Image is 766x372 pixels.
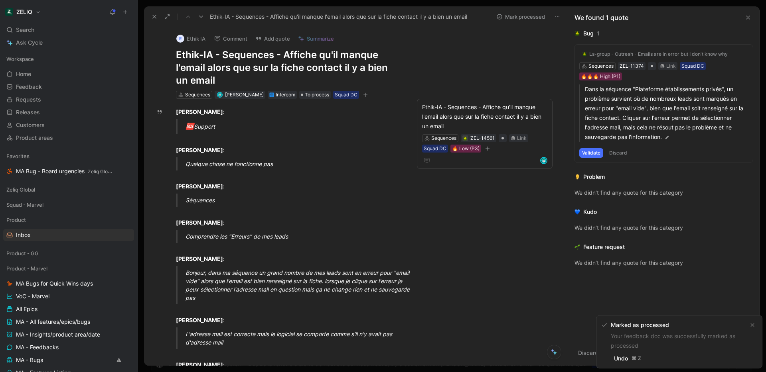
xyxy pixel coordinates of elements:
[585,84,748,142] p: Dans la séquence "Plateforme établissements privés", un problème survient où de nombreux leads so...
[3,199,134,213] div: Squad - Marvel
[176,35,184,43] div: E
[186,268,411,302] div: Bonjour, dans ma séquence un grand nombre de mes leads sont en erreur pour "email vide" alors que...
[16,167,113,176] span: MA Bug - Board urgencies
[186,160,411,168] div: Quelque chose ne fonctionne pas
[176,246,402,263] div: :
[16,280,93,288] span: MA Bugs for Quick Wins days
[176,219,223,226] strong: [PERSON_NAME]
[3,24,134,36] div: Search
[3,150,134,162] div: Favorites
[3,184,134,196] div: Zeliq Global
[6,249,39,257] span: Product - GG
[176,147,223,153] strong: [PERSON_NAME]
[3,132,134,144] a: Product areas
[517,134,527,142] div: Link
[3,247,134,262] div: Product - GG
[173,33,209,45] button: EEthik IA
[16,231,31,239] span: Inbox
[574,174,580,180] img: 👂
[3,53,134,65] div: Workspace
[3,262,134,274] div: Product - Marvel
[186,330,411,347] div: L'adresse mail est correcte mais le logiciel se comporte comme s'il n'y avait pas d'adresse mail
[6,201,43,209] span: Squad - Marvel
[664,135,670,140] img: pen.svg
[462,135,468,141] button: 🪲
[16,108,40,116] span: Releases
[574,244,580,250] img: 🌱
[16,343,59,351] span: MA - Feedbacks
[176,317,223,323] strong: [PERSON_NAME]
[452,145,480,153] div: 🔥 Low (P3)
[176,183,223,190] strong: [PERSON_NAME]
[3,165,134,177] a: MA Bug - Board urgenciesZeliq Global
[582,52,587,57] img: 🪲
[3,354,134,366] a: MA - Bugs
[3,184,134,198] div: Zeliq Global
[6,55,34,63] span: Workspace
[6,264,47,272] span: Product - Marvel
[3,94,134,106] a: Requests
[574,223,753,233] div: We didn’t find any quote for this category
[211,33,251,44] button: Comment
[3,199,134,211] div: Squad - Marvel
[307,35,334,42] span: Summarize
[294,33,338,44] button: Summarize
[3,214,134,241] div: ProductInbox
[583,172,605,182] div: Problem
[299,91,331,99] div: To process
[3,247,134,259] div: Product - GG
[186,196,411,204] div: Séquences
[16,25,34,35] span: Search
[611,354,646,363] button: Undo⌘Z
[583,29,594,38] div: Bug
[176,108,402,116] div: :
[217,93,222,97] img: avatar
[176,174,402,190] div: :
[176,352,402,369] div: :
[3,341,134,353] a: MA - Feedbacks
[16,305,38,313] span: All Epics
[176,108,223,115] strong: [PERSON_NAME]
[3,68,134,80] a: Home
[611,333,735,349] span: Your feedback doc was successfully marked as processed
[3,303,134,315] a: All Epics
[186,122,194,130] span: 🆘
[5,8,13,16] img: ZELIQ
[431,134,456,142] div: Sequences
[210,12,467,22] span: Ethik-IA - Sequences - Affiche qu'il manque l'email alors que sur la fiche contact il y a bien un...
[574,31,580,36] img: 🪲
[252,33,294,44] button: Add quote
[176,49,402,87] h1: Ethik-IA - Sequences - Affiche qu'il manque l'email alors que sur la fiche contact il y a bien un...
[614,354,628,363] span: Undo
[276,91,295,99] div: Intercom
[185,91,210,99] div: Sequences
[631,354,637,362] div: ⌘
[3,119,134,131] a: Customers
[16,134,53,142] span: Product areas
[16,70,31,78] span: Home
[579,49,730,59] button: 🪲Ls-group - Outreah - Emails are in error but I don't know why
[16,38,43,47] span: Ask Cycle
[16,292,49,300] span: VoC - Marvel
[16,121,45,129] span: Customers
[611,320,744,330] div: Marked as processed
[335,91,357,99] div: Squad DC
[463,136,468,141] img: 🪲
[186,121,411,132] div: Support
[176,361,223,368] strong: [PERSON_NAME]
[589,51,728,57] div: Ls-group - Outreah - Emails are in error but I don't know why
[3,214,134,226] div: Product
[88,168,115,174] span: Zeliq Global
[16,356,43,364] span: MA - Bugs
[574,13,628,22] div: We found 1 quote
[424,145,446,153] div: Squad DC
[493,11,549,22] button: Mark processed
[16,318,90,326] span: MA - All features/epics/bugs
[6,152,30,160] span: Favorites
[3,229,134,241] a: Inbox
[597,29,600,38] div: 1
[6,186,35,194] span: Zeliq Global
[16,8,32,16] h1: ZELIQ
[305,91,329,99] span: To process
